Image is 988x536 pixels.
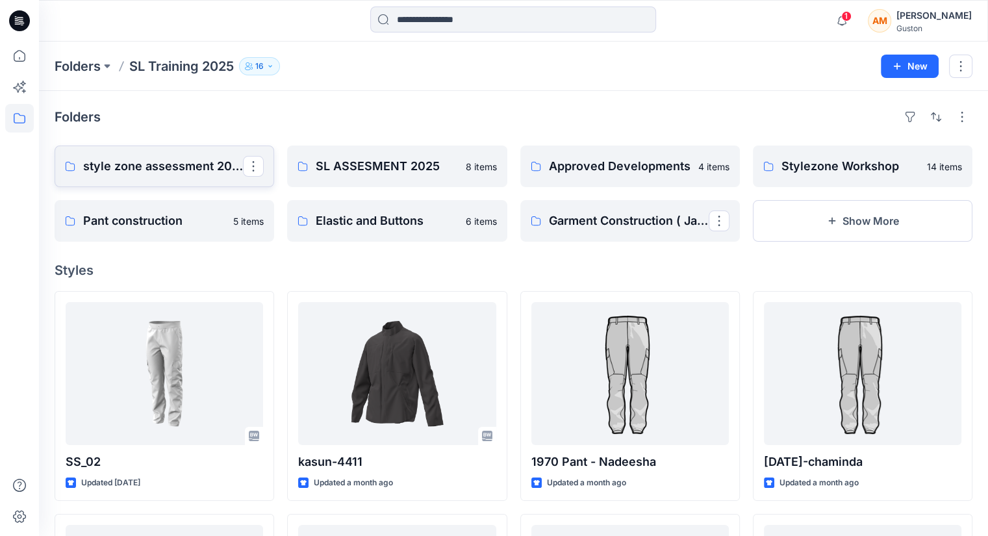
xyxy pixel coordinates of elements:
p: 5 items [233,214,264,228]
p: 16 [255,59,264,73]
p: Updated a month ago [547,476,626,490]
a: 1970 Pant - Nadeesha [531,302,729,445]
p: [DATE]-chaminda [764,453,961,471]
button: Show More [753,200,972,242]
p: Stylezone Workshop [781,157,919,175]
div: Guston [896,23,972,33]
p: Updated a month ago [779,476,859,490]
p: SS_02 [66,453,263,471]
p: 6 items [466,214,497,228]
p: 1970 Pant - Nadeesha [531,453,729,471]
p: SL ASSESMENT 2025 [316,157,457,175]
p: Pant construction [83,212,225,230]
p: 8 items [466,160,497,173]
p: SL Training 2025 [129,57,234,75]
div: [PERSON_NAME] [896,8,972,23]
p: Updated [DATE] [81,476,140,490]
p: 14 items [927,160,962,173]
h4: Folders [55,109,101,125]
a: Pant construction5 items [55,200,274,242]
a: SL ASSESMENT 20258 items [287,146,507,187]
a: Garment Construction ( Jacket) [520,200,740,242]
a: Stylezone Workshop14 items [753,146,972,187]
p: Approved Developments [549,157,690,175]
p: Garment Construction ( Jacket) [549,212,709,230]
a: Folders [55,57,101,75]
p: kasun-4411 [298,453,496,471]
a: 09-07-2025-chaminda [764,302,961,445]
h4: Styles [55,262,972,278]
span: 1 [841,11,852,21]
a: kasun-4411 [298,302,496,445]
div: AM [868,9,891,32]
a: Approved Developments4 items [520,146,740,187]
p: Elastic and Buttons [316,212,457,230]
p: Updated a month ago [314,476,393,490]
button: 16 [239,57,280,75]
a: SS_02 [66,302,263,445]
a: Elastic and Buttons6 items [287,200,507,242]
p: style zone assessment 2025 [83,157,243,175]
button: New [881,55,939,78]
p: 4 items [698,160,729,173]
a: style zone assessment 2025 [55,146,274,187]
